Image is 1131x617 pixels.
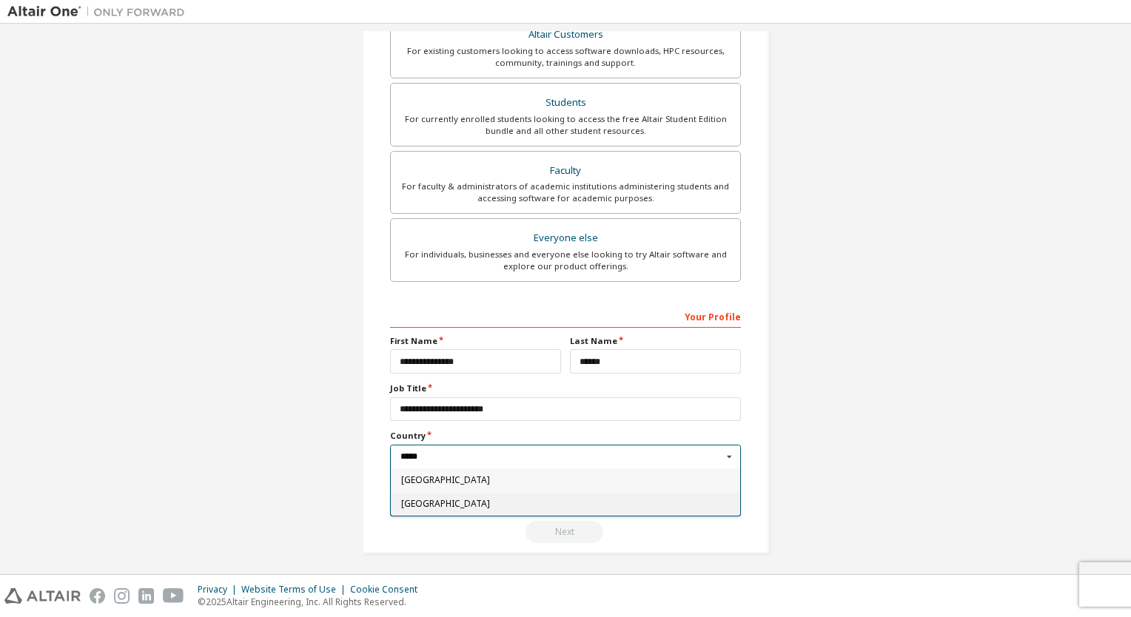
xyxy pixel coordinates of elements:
[390,521,741,543] div: Read and acccept EULA to continue
[400,181,731,204] div: For faculty & administrators of academic institutions administering students and accessing softwa...
[400,228,731,249] div: Everyone else
[400,249,731,272] div: For individuals, businesses and everyone else looking to try Altair software and explore our prod...
[401,499,731,508] span: [GEOGRAPHIC_DATA]
[350,584,426,596] div: Cookie Consent
[400,113,731,137] div: For currently enrolled students looking to access the free Altair Student Edition bundle and all ...
[138,588,154,604] img: linkedin.svg
[400,45,731,69] div: For existing customers looking to access software downloads, HPC resources, community, trainings ...
[7,4,192,19] img: Altair One
[390,304,741,328] div: Your Profile
[198,584,241,596] div: Privacy
[90,588,105,604] img: facebook.svg
[4,588,81,604] img: altair_logo.svg
[400,161,731,181] div: Faculty
[390,430,741,442] label: Country
[400,92,731,113] div: Students
[570,335,741,347] label: Last Name
[163,588,184,604] img: youtube.svg
[114,588,130,604] img: instagram.svg
[390,335,561,347] label: First Name
[401,476,731,485] span: [GEOGRAPHIC_DATA]
[198,596,426,608] p: © 2025 Altair Engineering, Inc. All Rights Reserved.
[241,584,350,596] div: Website Terms of Use
[400,24,731,45] div: Altair Customers
[390,382,741,394] label: Job Title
